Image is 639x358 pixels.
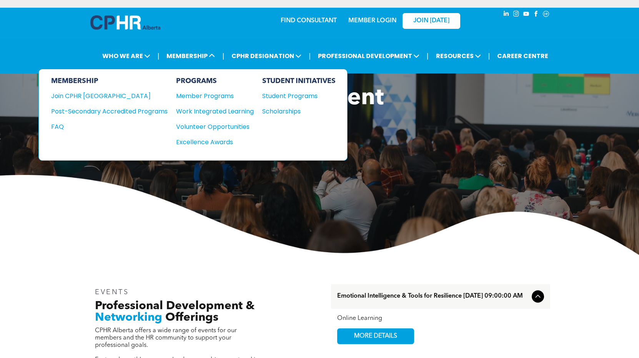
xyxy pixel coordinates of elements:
img: A blue and white logo for cp alberta [90,15,160,30]
a: MORE DETAILS [337,328,414,344]
span: Networking [95,312,162,323]
span: JOIN [DATE] [413,17,449,25]
a: Join CPHR [GEOGRAPHIC_DATA] [51,91,168,101]
li: | [488,48,490,64]
a: Student Programs [262,91,336,101]
div: Excellence Awards [176,137,246,147]
a: JOIN [DATE] [403,13,460,29]
span: Offerings [165,312,218,323]
span: CPHR DESIGNATION [229,49,304,63]
span: CPHR Alberta offers a wide range of events for our members and the HR community to support your p... [95,328,237,348]
li: | [222,48,224,64]
div: Member Programs [176,91,246,101]
span: MORE DETAILS [345,329,406,344]
div: Volunteer Opportunities [176,122,246,132]
div: MEMBERSHIP [51,77,168,85]
a: CAREER CENTRE [495,49,551,63]
span: RESOURCES [434,49,483,63]
a: Member Programs [176,91,254,101]
a: MEMBER LOGIN [348,18,396,24]
a: Excellence Awards [176,137,254,147]
span: EVENTS [95,289,129,296]
span: Emotional Intelligence & Tools for Resilience [DATE] 09:00:00 AM [337,293,529,300]
div: PROGRAMS [176,77,254,85]
span: WHO WE ARE [100,49,153,63]
span: MEMBERSHIP [164,49,217,63]
li: | [427,48,429,64]
a: FIND CONSULTANT [281,18,337,24]
div: Post-Secondary Accredited Programs [51,107,156,116]
a: Work Integrated Learning [176,107,254,116]
a: Social network [542,10,550,20]
div: FAQ [51,122,156,132]
a: instagram [512,10,520,20]
a: FAQ [51,122,168,132]
div: Online Learning [337,315,544,322]
a: Post-Secondary Accredited Programs [51,107,168,116]
div: Work Integrated Learning [176,107,246,116]
div: Join CPHR [GEOGRAPHIC_DATA] [51,91,156,101]
div: STUDENT INITIATIVES [262,77,336,85]
a: linkedin [502,10,510,20]
a: facebook [532,10,540,20]
a: youtube [522,10,530,20]
span: Professional Development & [95,300,255,312]
a: Scholarships [262,107,336,116]
a: Volunteer Opportunities [176,122,254,132]
li: | [158,48,160,64]
span: PROFESSIONAL DEVELOPMENT [316,49,422,63]
div: Student Programs [262,91,328,101]
div: Scholarships [262,107,328,116]
li: | [309,48,311,64]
